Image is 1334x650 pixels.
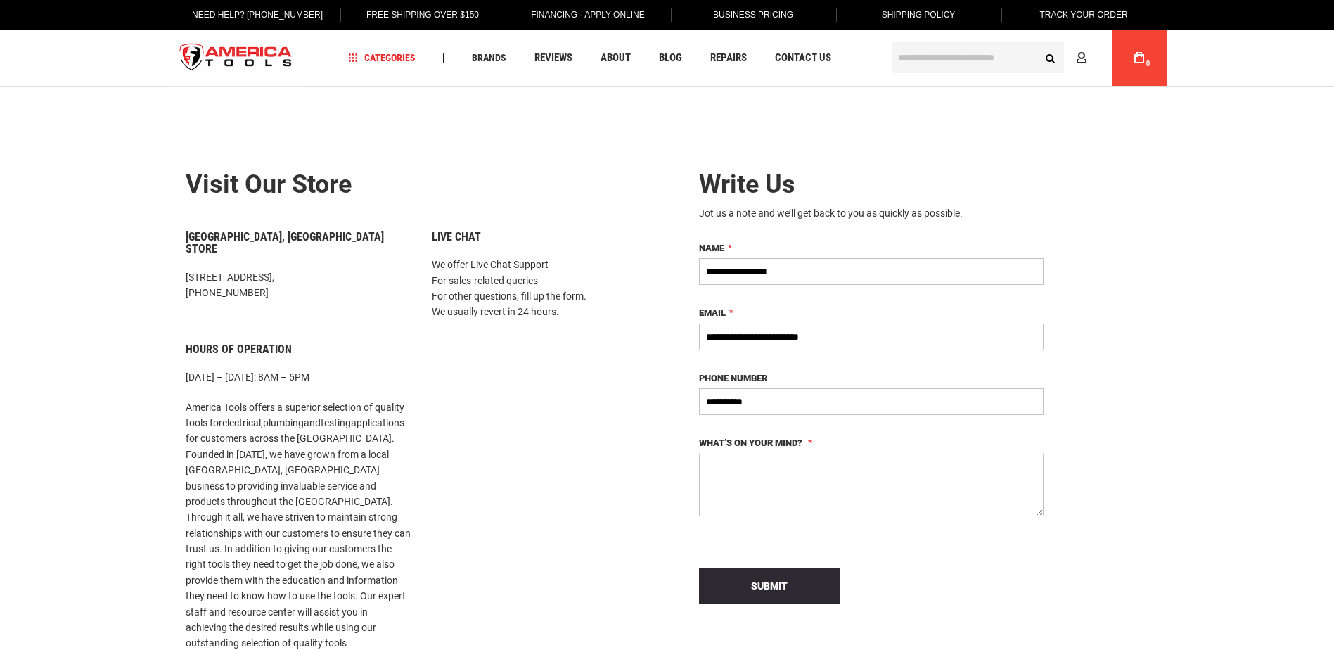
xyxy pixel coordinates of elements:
[168,32,304,84] img: America Tools
[699,170,795,199] span: Write Us
[601,53,631,63] span: About
[659,53,682,63] span: Blog
[699,243,724,253] span: Name
[432,231,657,243] h6: Live Chat
[432,257,657,320] p: We offer Live Chat Support For sales-related queries For other questions, fill up the form. We us...
[751,580,788,592] span: Submit
[342,49,422,68] a: Categories
[472,53,506,63] span: Brands
[699,373,767,383] span: Phone Number
[1146,60,1150,68] span: 0
[704,49,753,68] a: Repairs
[699,206,1044,220] div: Jot us a note and we’ll get back to you as quickly as possible.
[710,53,747,63] span: Repairs
[348,53,416,63] span: Categories
[534,53,572,63] span: Reviews
[594,49,637,68] a: About
[321,417,351,428] a: testing
[882,10,956,20] span: Shipping Policy
[653,49,688,68] a: Blog
[699,568,840,604] button: Submit
[186,171,657,199] h2: Visit our store
[466,49,513,68] a: Brands
[168,32,304,84] a: store logo
[186,231,411,255] h6: [GEOGRAPHIC_DATA], [GEOGRAPHIC_DATA] Store
[528,49,579,68] a: Reviews
[699,307,726,318] span: Email
[186,269,411,301] p: [STREET_ADDRESS], [PHONE_NUMBER]
[186,369,411,385] p: [DATE] – [DATE]: 8AM – 5PM
[222,417,261,428] a: electrical
[263,417,304,428] a: plumbing
[1037,44,1064,71] button: Search
[186,343,411,356] h6: Hours of Operation
[775,53,831,63] span: Contact Us
[699,438,802,448] span: What’s on your mind?
[1126,30,1153,86] a: 0
[769,49,838,68] a: Contact Us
